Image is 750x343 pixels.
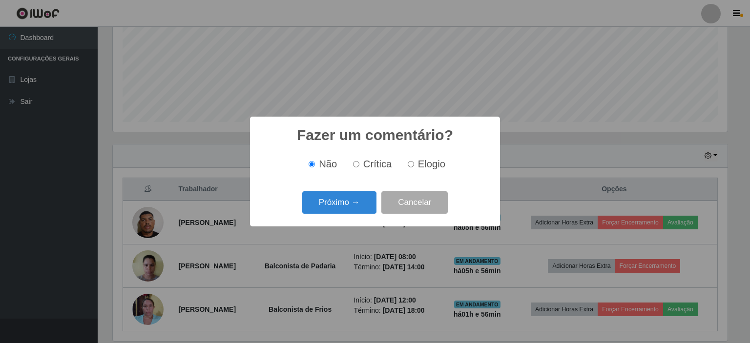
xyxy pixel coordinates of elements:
button: Cancelar [381,191,448,214]
h2: Fazer um comentário? [297,126,453,144]
span: Não [319,159,337,169]
input: Crítica [353,161,359,167]
button: Próximo → [302,191,376,214]
input: Não [309,161,315,167]
span: Elogio [418,159,445,169]
input: Elogio [408,161,414,167]
span: Crítica [363,159,392,169]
